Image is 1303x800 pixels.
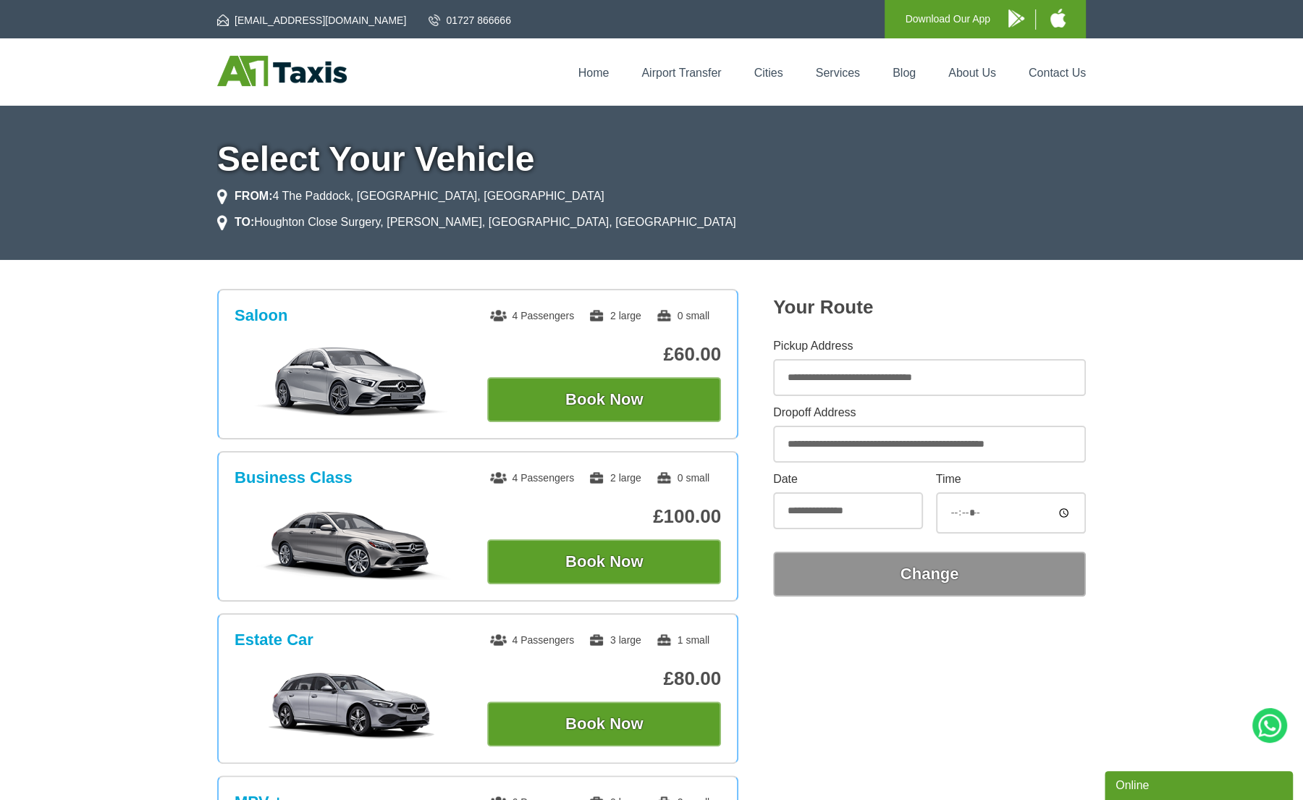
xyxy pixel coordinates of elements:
[773,473,923,485] label: Date
[487,539,721,584] button: Book Now
[656,634,709,646] span: 1 small
[217,214,736,231] li: Houghton Close Surgery, [PERSON_NAME], [GEOGRAPHIC_DATA], [GEOGRAPHIC_DATA]
[1008,9,1024,28] img: A1 Taxis Android App
[1105,768,1296,800] iframe: chat widget
[235,306,287,325] h3: Saloon
[589,472,641,484] span: 2 large
[487,702,721,746] button: Book Now
[589,634,641,646] span: 3 large
[936,473,1086,485] label: Time
[217,56,347,86] img: A1 Taxis St Albans LTD
[235,216,254,228] strong: TO:
[429,13,511,28] a: 01727 866666
[217,142,1086,177] h1: Select Your Vehicle
[905,10,990,28] p: Download Our App
[235,190,272,202] strong: FROM:
[656,472,709,484] span: 0 small
[773,407,1086,418] label: Dropoff Address
[893,67,916,79] a: Blog
[1050,9,1066,28] img: A1 Taxis iPhone App
[243,670,460,742] img: Estate Car
[217,13,406,28] a: [EMAIL_ADDRESS][DOMAIN_NAME]
[816,67,860,79] a: Services
[589,310,641,321] span: 2 large
[773,296,1086,319] h2: Your Route
[490,310,574,321] span: 4 Passengers
[656,310,709,321] span: 0 small
[487,668,721,690] p: £80.00
[490,472,574,484] span: 4 Passengers
[754,67,783,79] a: Cities
[948,67,996,79] a: About Us
[773,340,1086,352] label: Pickup Address
[235,468,353,487] h3: Business Class
[487,505,721,528] p: £100.00
[487,343,721,366] p: £60.00
[235,631,313,649] h3: Estate Car
[243,345,460,418] img: Saloon
[578,67,610,79] a: Home
[773,552,1086,597] button: Change
[1029,67,1086,79] a: Contact Us
[243,508,460,580] img: Business Class
[490,634,574,646] span: 4 Passengers
[217,188,604,205] li: 4 The Paddock, [GEOGRAPHIC_DATA], [GEOGRAPHIC_DATA]
[641,67,721,79] a: Airport Transfer
[487,377,721,422] button: Book Now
